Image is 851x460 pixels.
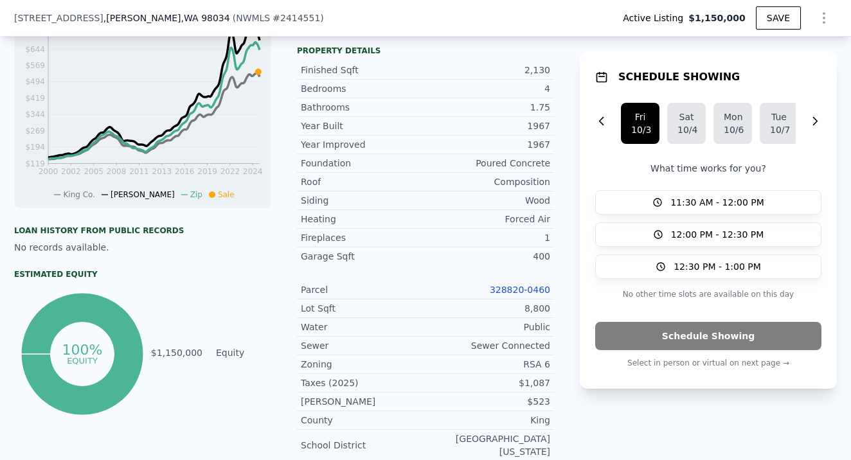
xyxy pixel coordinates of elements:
div: Loan history from public records [14,226,271,236]
tspan: $269 [25,127,45,136]
div: Zoning [301,358,425,371]
div: 2,130 [425,64,550,76]
div: Tue [770,111,788,123]
tspan: 2008 [107,167,127,176]
div: School District [301,439,425,452]
button: Show Options [811,5,837,31]
div: [GEOGRAPHIC_DATA][US_STATE] [425,432,550,458]
tspan: 2000 [39,167,58,176]
span: [STREET_ADDRESS] [14,12,103,24]
button: 12:30 PM - 1:00 PM [595,254,821,279]
span: 12:30 PM - 1:00 PM [674,260,761,273]
div: Year Built [301,119,425,132]
tspan: equity [67,355,98,365]
div: $523 [425,395,550,408]
span: # 2414551 [273,13,320,23]
a: 328820-0460 [490,285,550,295]
div: 1967 [425,138,550,151]
p: No other time slots are available on this day [595,287,821,302]
tspan: 2016 [175,167,195,176]
tspan: $119 [25,159,45,168]
div: Water [301,321,425,333]
div: Wood [425,194,550,207]
div: Foundation [301,157,425,170]
div: Lot Sqft [301,302,425,315]
div: Bedrooms [301,82,425,95]
span: Zip [190,190,202,199]
div: 4 [425,82,550,95]
h1: SCHEDULE SHOWING [618,69,740,85]
span: Active Listing [623,12,688,24]
p: What time works for you? [595,162,821,175]
div: Roof [301,175,425,188]
tspan: 2022 [220,167,240,176]
div: Estimated Equity [14,269,271,279]
div: Sewer Connected [425,339,550,352]
span: Sale [218,190,235,199]
td: Equity [213,346,271,360]
div: Poured Concrete [425,157,550,170]
div: 10/6 [724,123,742,136]
div: Year Improved [301,138,425,151]
div: Heating [301,213,425,226]
div: 1.75 [425,101,550,114]
div: Sewer [301,339,425,352]
div: Sat [677,111,695,123]
span: $1,150,000 [688,12,746,24]
div: Property details [297,46,554,56]
div: Siding [301,194,425,207]
span: NWMLS [236,13,270,23]
div: ( ) [233,12,324,24]
button: Schedule Showing [595,322,821,350]
tspan: $419 [25,94,45,103]
div: RSA 6 [425,358,550,371]
tspan: $494 [25,77,45,86]
tspan: $344 [25,110,45,119]
div: Mon [724,111,742,123]
span: 12:00 PM - 12:30 PM [671,228,764,241]
tspan: 2019 [197,167,217,176]
div: Garage Sqft [301,250,425,263]
tspan: 2024 [243,167,263,176]
button: 12:00 PM - 12:30 PM [595,222,821,247]
button: SAVE [756,6,801,30]
div: 10/7 [770,123,788,136]
tspan: 2011 [129,167,149,176]
div: Fri [631,111,649,123]
tspan: 2005 [84,167,103,176]
div: 8,800 [425,302,550,315]
div: County [301,414,425,427]
div: Composition [425,175,550,188]
button: Tue10/7 [760,103,798,144]
div: Finished Sqft [301,64,425,76]
button: Mon10/6 [713,103,752,144]
tspan: 100% [62,342,102,358]
div: 1967 [425,119,550,132]
div: [PERSON_NAME] [301,395,425,408]
div: Parcel [301,283,425,296]
tspan: $644 [25,45,45,54]
button: Fri10/3 [621,103,659,144]
td: $1,150,000 [150,346,203,360]
tspan: 2002 [61,167,81,176]
span: 11:30 AM - 12:00 PM [670,196,764,209]
button: 11:30 AM - 12:00 PM [595,190,821,215]
span: , [PERSON_NAME] [103,12,230,24]
tspan: 2013 [152,167,172,176]
div: Fireplaces [301,231,425,244]
button: Sat10/4 [667,103,706,144]
div: Bathrooms [301,101,425,114]
div: 1 [425,231,550,244]
div: 10/4 [677,123,695,136]
div: 400 [425,250,550,263]
span: , WA 98034 [181,13,230,23]
div: Taxes (2025) [301,376,425,389]
div: Forced Air [425,213,550,226]
div: Public [425,321,550,333]
p: Select in person or virtual on next page → [595,355,821,371]
div: King [425,414,550,427]
div: 10/3 [631,123,649,136]
div: $1,087 [425,376,550,389]
div: No records available. [14,241,271,254]
span: [PERSON_NAME] [111,190,175,199]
